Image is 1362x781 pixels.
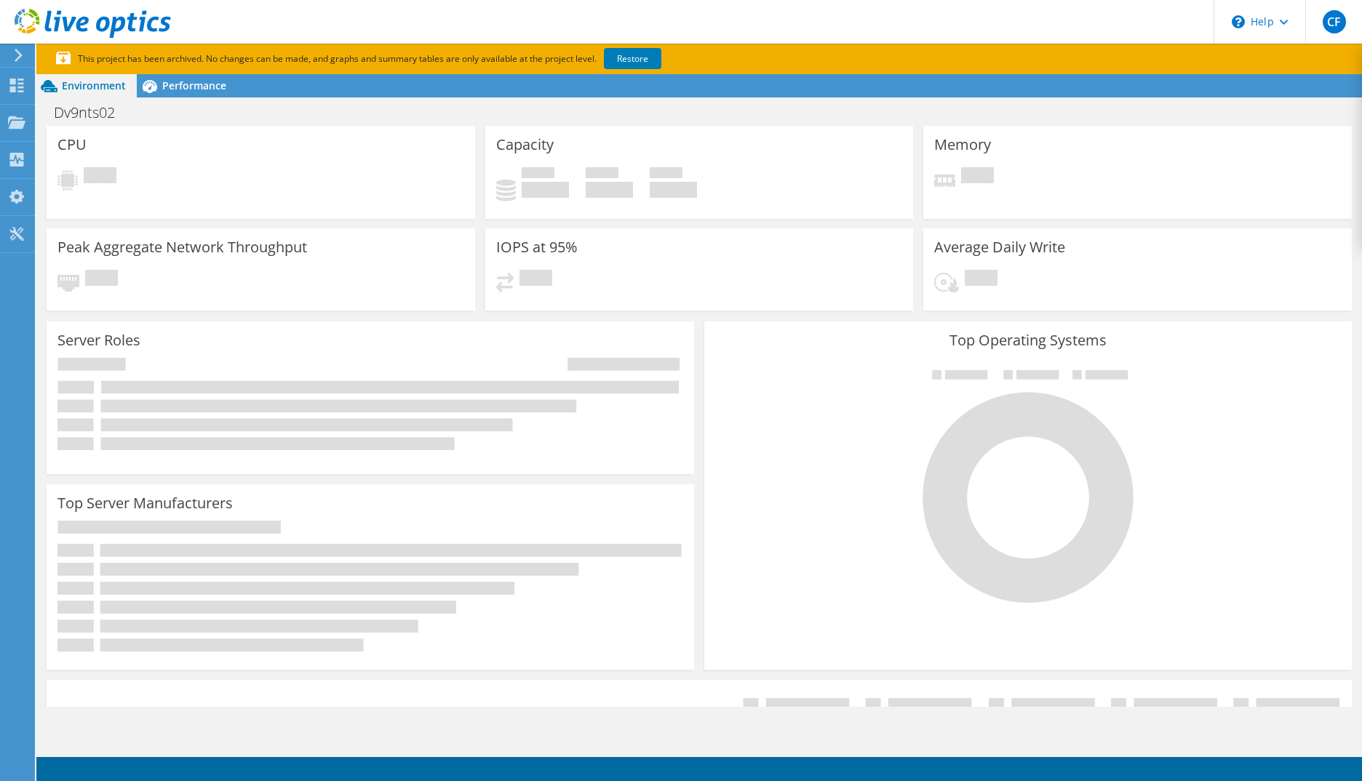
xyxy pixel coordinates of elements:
h3: Top Operating Systems [715,332,1341,348]
span: Pending [965,270,997,289]
span: CF [1323,10,1346,33]
h1: Dv9nts02 [47,105,138,121]
span: Pending [961,167,994,187]
span: Total [650,167,682,182]
h4: 0 GiB [650,182,697,198]
h3: Server Roles [57,332,140,348]
h3: Average Daily Write [934,239,1065,255]
p: This project has been archived. No changes can be made, and graphs and summary tables are only av... [56,51,769,67]
h3: CPU [57,137,87,153]
span: Pending [84,167,116,187]
h3: Memory [934,137,991,153]
h3: Peak Aggregate Network Throughput [57,239,307,255]
h3: Capacity [496,137,554,153]
span: Pending [85,270,118,289]
h3: IOPS at 95% [496,239,578,255]
span: Pending [519,270,552,289]
span: Free [586,167,618,182]
span: Used [522,167,554,182]
span: Environment [62,79,126,92]
h3: Top Server Manufacturers [57,495,233,511]
svg: \n [1232,15,1245,28]
a: Restore [604,48,661,69]
h4: 0 GiB [522,182,569,198]
span: Performance [162,79,226,92]
h4: 0 GiB [586,182,633,198]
